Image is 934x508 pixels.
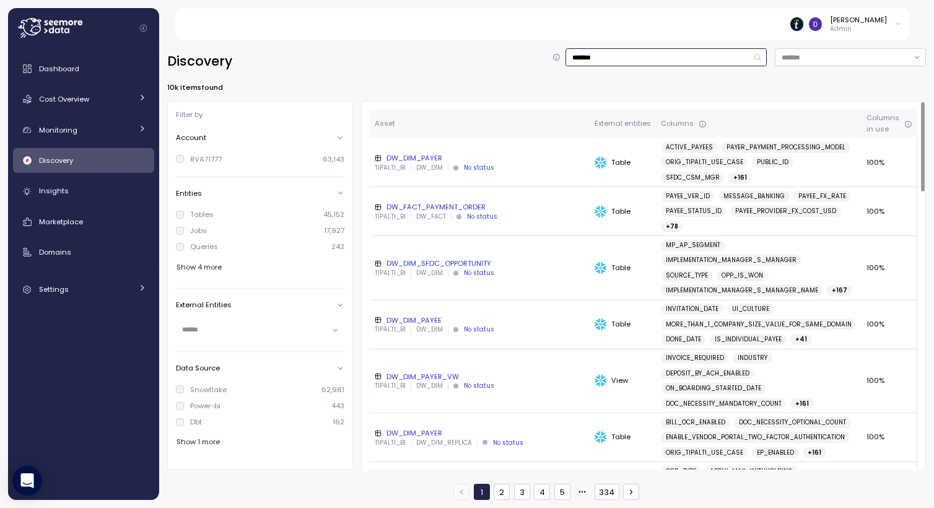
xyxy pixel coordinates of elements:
span: UI_CULTURE [732,304,769,315]
a: Marketplace [13,209,154,234]
span: + 161 [733,172,747,183]
div: Jobs [190,226,207,235]
p: TIPALTI_BI [375,164,406,172]
p: 242 [331,242,344,252]
span: PAYEE_STATUS_ID [666,206,722,217]
button: 5 [554,484,570,500]
p: 443 [331,401,344,411]
button: Collapse navigation [136,24,151,33]
span: IS_INDIVIDUAL_PAYEE [715,334,782,345]
span: APPLY_MAX_WITHHOLDING [710,466,793,477]
a: OPP_IS_WON [717,270,768,281]
p: TIPALTI_BI [375,325,406,334]
span: Monitoring [39,125,77,135]
p: 162 [333,417,344,427]
a: Discovery [13,148,154,173]
span: MP_AP_SEGMENT [666,240,720,251]
div: [PERSON_NAME] [830,15,887,25]
p: TIPALTI_BI [375,269,406,278]
span: EP_ENABLED [757,447,794,458]
span: Dashboard [39,64,79,74]
button: 2 [494,484,510,500]
p: Data Source [176,363,220,373]
span: + 41 [795,334,807,345]
a: Cost Overview [13,87,154,112]
span: ORIG_TIPALTI_USE_CASE [666,447,743,458]
a: DW_FACT_PAYMENT_ORDERTIPALTI_BIDW_FACTNo status [375,202,585,221]
div: No status [464,325,494,334]
a: ENABLE_VENDOR_PORTAL_TWO_FACTOR_AUTHENTICATION [661,432,850,443]
span: DOC_NECESSITY_MANDATORY_COUNT [666,398,782,409]
span: INVITATION_DATE [666,304,718,315]
span: Marketplace [39,217,83,227]
p: External Entities [176,300,232,310]
p: Filter by [176,110,203,120]
span: PAYEE_FX_RATE [798,191,846,202]
span: Discovery [39,155,73,165]
a: DOC_NECESSITY_MANDATORY_COUNT [661,398,787,409]
p: TIPALTI_BI [375,439,406,447]
a: PUBLIC_ID [752,157,793,168]
span: + 161 [808,447,821,458]
div: Table [595,206,651,218]
p: 10k items found [167,82,223,92]
span: ACTIVE_PAYEES [666,142,713,153]
span: Settings [39,284,69,294]
span: + 161 [795,398,809,409]
h2: Discovery [167,53,232,71]
p: DW_DIM [416,269,443,278]
a: IMPLEMENTATION_MANAGER_S_MANAGER_NAME [661,285,823,296]
div: DW_DIM_SFDC_OPPORTUNITY [375,258,585,268]
p: TIPALTI_BI [375,382,406,390]
div: Snowflake [190,385,227,395]
div: Dbt [190,417,202,427]
div: DW_DIM_PAYER [375,153,585,163]
button: 3 [514,484,530,500]
a: DW_DIM_PAYER_VWTIPALTI_BIDW_DIMNo status [375,372,585,390]
a: SFDC_CSM_MGR [661,172,725,183]
a: Settings [13,277,154,302]
p: 17,927 [324,226,344,235]
div: No status [464,269,494,278]
td: 100% [862,413,917,462]
div: Columns in use [866,113,912,134]
span: PAYEE_PROVIDER_FX_COST_USD [735,206,836,217]
span: INDUSTRY [738,353,767,364]
span: BILL_OCR_ENABLED [666,417,725,428]
span: ENABLE_VENDOR_PORTAL_TWO_FACTOR_AUTHENTICATION [666,432,845,443]
span: DOC_NECESSITY_OPTIONAL_COUNT [739,417,846,428]
div: Table [595,157,651,169]
p: 63,143 [323,154,344,164]
button: Show 1 more [176,433,220,451]
span: OCR_TYPE [666,466,696,477]
span: SFDC_CSM_MGR [666,172,720,183]
a: INVOICE_REQUIRED [661,353,729,364]
img: 6714de1ca73de131760c52a6.PNG [790,17,803,30]
p: DW_DIM [416,325,443,334]
span: Cost Overview [39,94,89,104]
a: IS_INDIVIDUAL_PAYEE [710,334,787,345]
a: MP_AP_SEGMENT [661,240,725,251]
p: DW_DIM_REPLICA [416,439,472,447]
a: SOURCE_TYPE [661,270,713,281]
a: DW_DIM_PAYERTIPALTI_BIDW_DIMNo status [375,153,585,172]
td: 100% [862,236,917,300]
a: INVITATION_DATE [661,304,723,315]
a: PAYEE_STATUS_ID [661,206,727,217]
a: Monitoring [13,118,154,142]
div: Asset [375,118,585,129]
a: Domains [13,240,154,265]
a: INDUSTRY [733,353,772,364]
td: 100% [862,187,917,236]
span: DEPOSIT_BY_ACH_ENABLED [666,368,749,379]
div: Table [595,262,651,274]
a: Dashboard [13,56,154,81]
p: Admin [830,25,887,33]
a: DW_DIM_PAYERTIPALTI_BIDW_DIM_REPLICANo status [375,428,585,447]
div: DW_DIM_PAYER_VW [375,372,585,382]
span: IMPLEMENTATION_MANAGER_S_MANAGER [666,255,797,266]
button: Show 4 more [176,258,222,276]
a: EP_ENABLED [752,447,799,458]
button: 4 [534,484,550,500]
div: External entities [595,118,651,129]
